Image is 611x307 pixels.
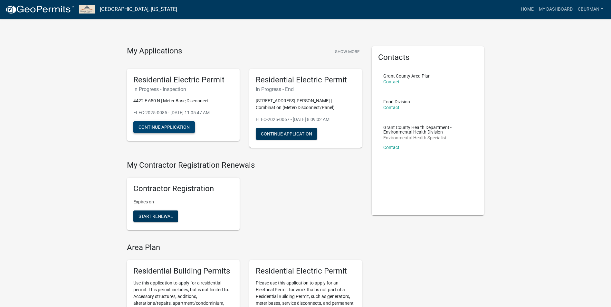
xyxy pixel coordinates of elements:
[133,98,233,104] p: 4422 E 650 N | Meter Base,Disconnect
[332,46,362,57] button: Show More
[383,105,399,110] a: Contact
[100,4,177,15] a: [GEOGRAPHIC_DATA], [US_STATE]
[383,145,399,150] a: Contact
[383,79,399,84] a: Contact
[536,3,575,15] a: My Dashboard
[575,3,606,15] a: cburman
[518,3,536,15] a: Home
[256,266,356,276] h5: Residential Electric Permit
[378,53,478,62] h5: Contacts
[79,5,95,14] img: Grant County, Indiana
[138,214,173,219] span: Start Renewal
[133,184,233,193] h5: Contractor Registration
[133,121,195,133] button: Continue Application
[383,135,473,140] p: Environmental Health Specialist
[133,109,233,116] p: ELEC-2025-0085 - [DATE] 11:05:47 AM
[133,199,233,205] p: Expires on
[256,116,356,123] p: ELEC-2025-0067 - [DATE] 8:09:02 AM
[383,125,473,134] p: Grant County Health Department - Environmental Health Division
[127,46,182,56] h4: My Applications
[256,86,356,92] h6: In Progress - End
[127,243,362,252] h4: Area Plan
[383,74,431,78] p: Grant County Area Plan
[256,98,356,111] p: [STREET_ADDRESS][PERSON_NAME] | Combination (Meter/Disconnect/Panel)
[256,75,356,85] h5: Residential Electric Permit
[133,75,233,85] h5: Residential Electric Permit
[383,99,410,104] p: Food Division
[133,86,233,92] h6: In Progress - Inspection
[127,161,362,235] wm-registration-list-section: My Contractor Registration Renewals
[127,161,362,170] h4: My Contractor Registration Renewals
[256,128,317,140] button: Continue Application
[133,210,178,222] button: Start Renewal
[133,266,233,276] h5: Residential Building Permits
